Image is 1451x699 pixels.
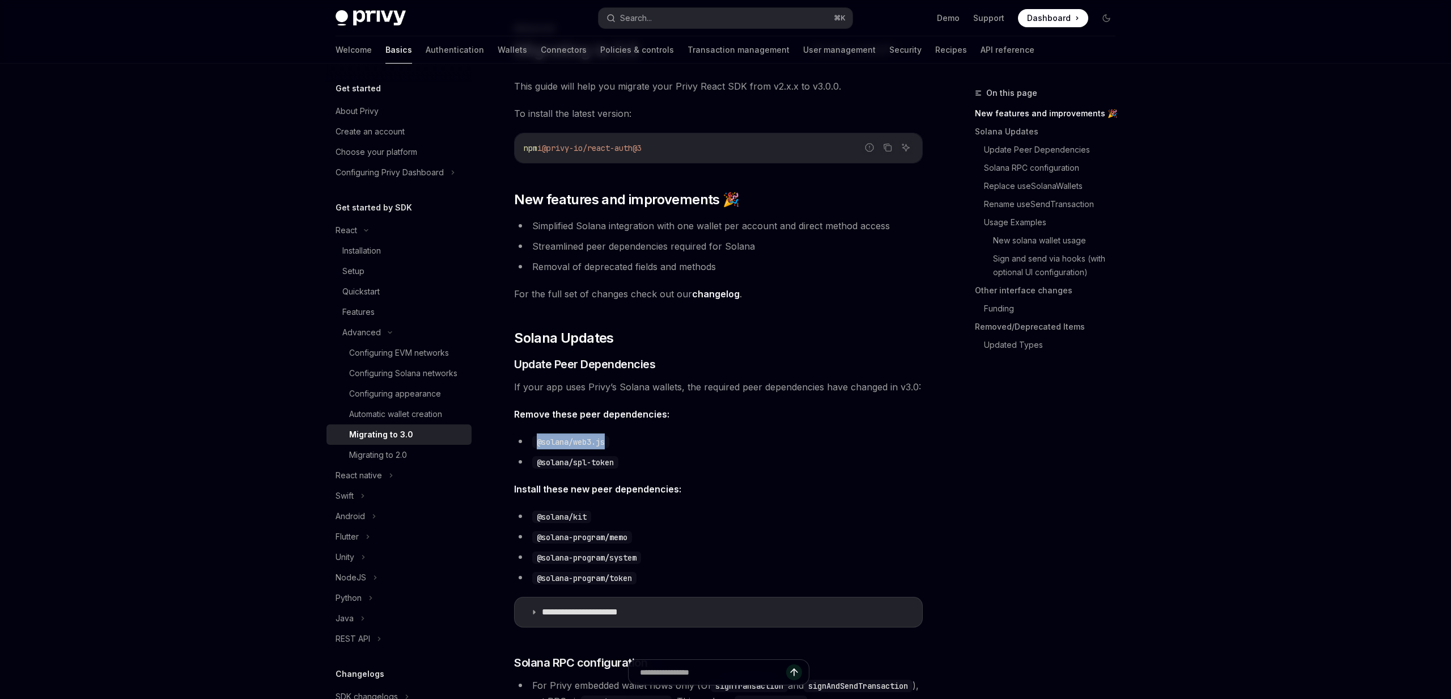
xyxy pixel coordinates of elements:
[692,288,740,300] a: changelog
[514,655,647,671] span: Solana RPC configuration
[834,14,846,23] span: ⌘ K
[599,8,852,28] button: Search...⌘K
[984,300,1125,318] a: Funding
[385,36,412,64] a: Basics
[349,428,413,441] div: Migrating to 3.0
[326,424,472,445] a: Migrating to 3.0
[514,286,923,302] span: For the full set of changes check out our .
[514,106,923,121] span: To install the latest version:
[532,531,632,544] code: @solana-program/memo
[981,36,1034,64] a: API reference
[514,191,739,209] span: New features and improvements 🎉
[993,231,1125,250] a: New solana wallet usage
[336,612,354,625] div: Java
[349,407,442,421] div: Automatic wallet creation
[326,363,472,384] a: Configuring Solana networks
[524,143,537,153] span: npm
[349,448,407,462] div: Migrating to 2.0
[336,469,382,482] div: React native
[336,632,370,646] div: REST API
[542,143,642,153] span: @privy-io/react-auth@3
[898,140,913,155] button: Ask AI
[514,238,923,254] li: Streamlined peer dependencies required for Solana
[975,281,1125,300] a: Other interface changes
[342,326,381,339] div: Advanced
[984,141,1125,159] a: Update Peer Dependencies
[975,123,1125,141] a: Solana Updates
[336,82,381,95] h5: Get started
[803,36,876,64] a: User management
[336,571,366,584] div: NodeJS
[336,10,406,26] img: dark logo
[326,101,472,121] a: About Privy
[514,78,923,94] span: This guide will help you migrate your Privy React SDK from v2.x.x to v3.0.0.
[1018,9,1088,27] a: Dashboard
[349,387,441,401] div: Configuring appearance
[514,483,681,495] strong: Install these new peer dependencies:
[889,36,922,64] a: Security
[336,36,372,64] a: Welcome
[984,213,1125,231] a: Usage Examples
[993,250,1125,281] a: Sign and send via hooks (with optional UI configuration)
[984,159,1125,177] a: Solana RPC configuration
[973,12,1004,24] a: Support
[532,551,641,564] code: @solana-program/system
[514,259,923,275] li: Removal of deprecated fields and methods
[336,104,379,118] div: About Privy
[326,384,472,404] a: Configuring appearance
[326,445,472,465] a: Migrating to 2.0
[326,281,472,302] a: Quickstart
[336,667,384,681] h5: Changelogs
[880,140,895,155] button: Copy the contents from the code block
[342,264,364,278] div: Setup
[620,11,652,25] div: Search...
[514,379,923,395] span: If your app uses Privy’s Solana wallets, the required peer dependencies have changed in v3.0:
[326,261,472,281] a: Setup
[862,140,877,155] button: Report incorrect code
[688,36,790,64] a: Transaction management
[600,36,674,64] a: Policies & controls
[786,664,802,680] button: Send message
[984,177,1125,195] a: Replace useSolanaWallets
[336,166,444,179] div: Configuring Privy Dashboard
[336,509,365,523] div: Android
[326,121,472,142] a: Create an account
[1027,12,1071,24] span: Dashboard
[1097,9,1115,27] button: Toggle dark mode
[541,36,587,64] a: Connectors
[326,142,472,162] a: Choose your platform
[336,530,359,544] div: Flutter
[498,36,527,64] a: Wallets
[336,125,405,138] div: Create an account
[349,367,457,380] div: Configuring Solana networks
[426,36,484,64] a: Authentication
[336,591,362,605] div: Python
[326,302,472,322] a: Features
[342,305,375,319] div: Features
[336,489,354,503] div: Swift
[342,244,381,258] div: Installation
[336,550,354,564] div: Unity
[937,12,960,24] a: Demo
[514,356,655,372] span: Update Peer Dependencies
[975,318,1125,336] a: Removed/Deprecated Items
[935,36,967,64] a: Recipes
[326,404,472,424] a: Automatic wallet creation
[532,436,609,448] code: @solana/web3.js
[532,572,637,584] code: @solana-program/token
[975,104,1125,123] a: New features and improvements 🎉
[984,195,1125,213] a: Rename useSendTransaction
[342,285,380,298] div: Quickstart
[514,409,669,420] strong: Remove these peer dependencies:
[514,329,614,347] span: Solana Updates
[986,86,1037,100] span: On this page
[336,201,412,214] h5: Get started by SDK
[514,218,923,234] li: Simplified Solana integration with one wallet per account and direct method access
[537,143,542,153] span: i
[349,346,449,360] div: Configuring EVM networks
[336,145,417,159] div: Choose your platform
[532,456,618,469] code: @solana/spl-token
[984,336,1125,354] a: Updated Types
[326,343,472,363] a: Configuring EVM networks
[532,511,591,523] code: @solana/kit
